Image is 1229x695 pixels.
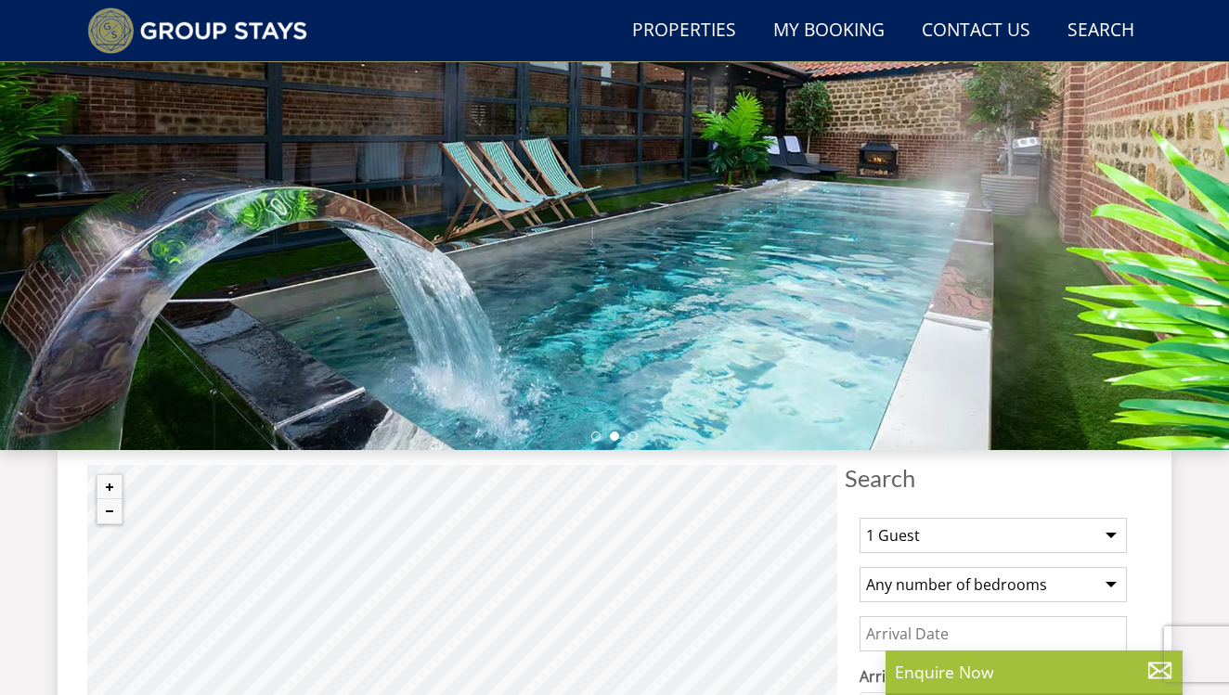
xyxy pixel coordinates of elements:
[860,616,1127,651] input: Arrival Date
[766,10,892,52] a: My Booking
[845,465,1142,491] span: Search
[97,499,122,523] button: Zoom out
[895,660,1173,684] p: Enquire Now
[97,475,122,499] button: Zoom in
[625,10,744,52] a: Properties
[914,10,1038,52] a: Contact Us
[1060,10,1142,52] a: Search
[860,665,1127,688] label: Arrival Day Of Week
[87,7,307,54] img: Group Stays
